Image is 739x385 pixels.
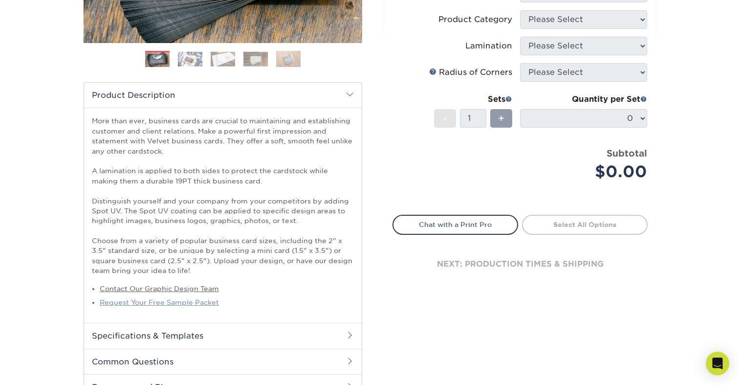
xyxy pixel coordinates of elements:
[84,83,362,108] h2: Product Description
[100,298,219,306] a: Request Your Free Sample Packet
[527,160,647,183] div: $0.00
[84,323,362,348] h2: Specifications & Templates
[438,14,512,25] div: Product Category
[392,235,648,294] div: next: production times & shipping
[276,50,301,68] img: Business Cards 05
[706,352,729,375] div: Open Intercom Messenger
[520,93,647,105] div: Quantity per Set
[243,51,268,67] img: Business Cards 04
[434,93,512,105] div: Sets
[84,349,362,374] h2: Common Questions
[429,67,512,78] div: Radius of Corners
[443,111,447,126] span: -
[392,215,518,234] a: Chat with a Print Pro
[465,40,512,52] div: Lamination
[178,51,202,67] img: Business Cards 02
[92,116,354,275] p: More than ever, business cards are crucial to maintaining and establishing customer and client re...
[145,47,170,72] img: Business Cards 01
[498,111,504,126] span: +
[100,285,219,293] a: Contact Our Graphic Design Team
[522,215,648,234] a: Select All Options
[607,148,647,159] strong: Subtotal
[211,51,235,67] img: Business Cards 03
